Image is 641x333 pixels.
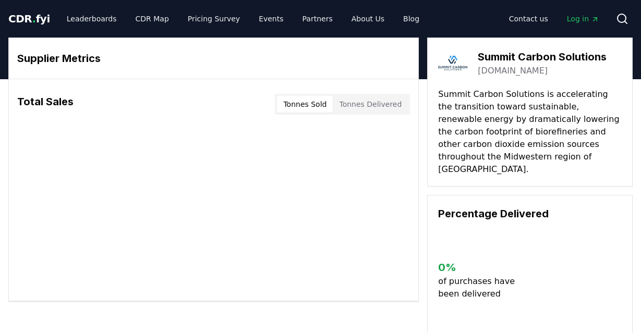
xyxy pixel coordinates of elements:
[333,96,408,113] button: Tonnes Delivered
[127,9,177,28] a: CDR Map
[478,65,548,77] a: [DOMAIN_NAME]
[395,9,428,28] a: Blog
[8,13,50,25] span: CDR fyi
[58,9,125,28] a: Leaderboards
[277,96,333,113] button: Tonnes Sold
[478,49,607,65] h3: Summit Carbon Solutions
[294,9,341,28] a: Partners
[32,13,36,25] span: .
[58,9,428,28] nav: Main
[250,9,292,28] a: Events
[567,14,599,24] span: Log in
[343,9,393,28] a: About Us
[8,11,50,26] a: CDR.fyi
[501,9,608,28] nav: Main
[438,48,467,78] img: Summit Carbon Solutions-logo
[17,51,410,66] h3: Supplier Metrics
[559,9,608,28] a: Log in
[17,94,74,115] h3: Total Sales
[501,9,557,28] a: Contact us
[179,9,248,28] a: Pricing Survey
[438,88,622,176] p: Summit Carbon Solutions is accelerating the transition toward sustainable, renewable energy by dr...
[438,206,622,221] h3: Percentage Delivered
[438,275,518,300] p: of purchases have been delivered
[438,260,518,275] h3: 0 %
